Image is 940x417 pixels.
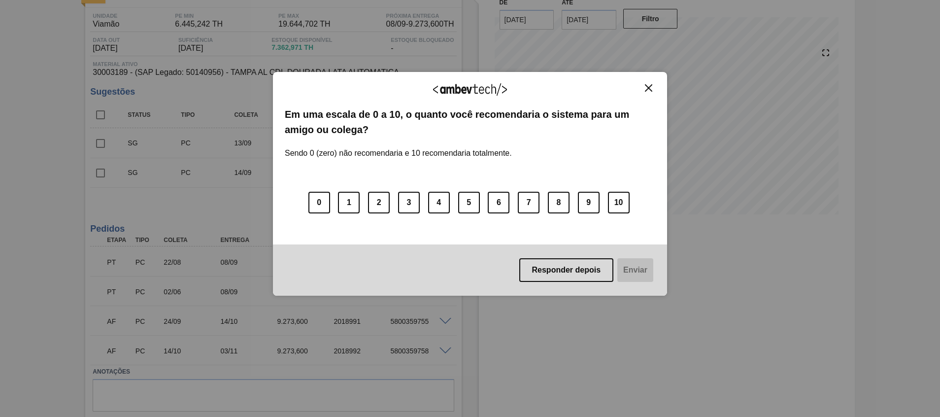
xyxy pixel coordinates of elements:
[548,192,570,213] button: 8
[488,192,509,213] button: 6
[428,192,450,213] button: 4
[285,107,655,137] label: Em uma escala de 0 a 10, o quanto você recomendaria o sistema para um amigo ou colega?
[433,83,507,96] img: Logo Ambevtech
[368,192,390,213] button: 2
[518,192,539,213] button: 7
[458,192,480,213] button: 5
[645,84,652,92] img: Close
[308,192,330,213] button: 0
[642,84,655,92] button: Close
[398,192,420,213] button: 3
[338,192,360,213] button: 1
[608,192,630,213] button: 10
[285,137,512,158] label: Sendo 0 (zero) não recomendaria e 10 recomendaria totalmente.
[578,192,600,213] button: 9
[519,258,614,282] button: Responder depois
